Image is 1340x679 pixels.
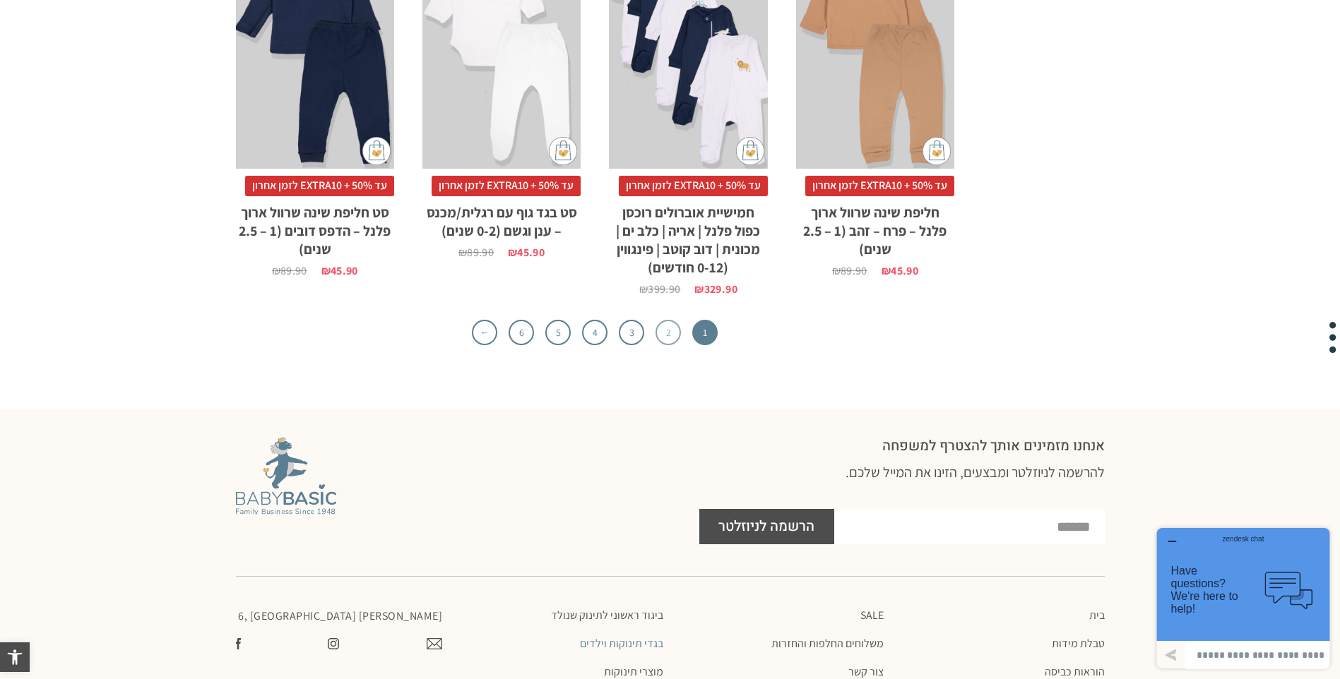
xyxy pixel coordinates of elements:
bdi: 45.90 [882,263,918,278]
a: בגדי תינוקות וילדים [456,637,663,651]
iframe: פותח יישומון שאפשר לשוחח בו בצ'אט עם אחד הנציגים שלנו [1151,522,1335,674]
span: ₪ [639,282,648,296]
span: ₪ [321,263,331,278]
h2: סט בגד גוף עם רגלית/מכנס – ענן וגשם (0-2 שנים) [422,196,581,240]
a: צור קשר [677,665,884,679]
a: טבלת מידות [898,637,1105,651]
a: 2 [656,320,681,345]
img: צרו קשר עם בייבי בייסיק במייל [427,638,442,649]
a: SALE [677,608,884,623]
bdi: 89.90 [832,263,867,278]
bdi: 329.90 [694,282,737,296]
span: ₪ [832,263,841,278]
img: cat-mini-atc.png [362,137,391,165]
span: ₪ [694,282,704,296]
p: [PERSON_NAME] 6, [GEOGRAPHIC_DATA] [236,608,443,624]
h2: אנחנו מזמינים אותך להצטרף למשפחה [699,437,1105,455]
a: 3 [619,320,644,345]
a: ביגוד ראשוני לתינוק שנולד [456,608,663,623]
span: עד 50% + EXTRA10 לזמן אחרון [805,176,954,196]
img: cat-mini-atc.png [923,137,951,165]
span: ₪ [882,263,891,278]
h2: חמישיית אוברולים רוכסן כפול פלנל | אריה | כלב ים | מכונית | דוב קוטב | פינגווין (0-12 חודשים) [609,196,767,277]
h2: חליפת שינה שרוול ארוך פלנל – פרח – זהב (1 – 2.5 שנים) [796,196,954,258]
span: עד 50% + EXTRA10 לזמן אחרון [619,176,768,196]
span: ₪ [508,245,517,260]
a: ← [472,320,497,345]
a: 5 [545,320,571,345]
img: עשו לנו לייק בפייסבוק [236,638,241,649]
span: עד 50% + EXTRA10 לזמן אחרון [245,176,394,196]
button: הרשמה לניוזלטר [699,509,834,544]
bdi: 89.90 [458,245,494,260]
span: עד 50% + EXTRA10 לזמן אחרון [432,176,581,196]
a: 4 [582,320,607,345]
a: מוצרי תינוקות [456,665,663,679]
a: הוראות כביסה [898,665,1105,679]
img: צפו בעמוד שלנו באינסטגרם [328,638,339,649]
span: ₪ [458,245,467,260]
bdi: 45.90 [321,263,358,278]
bdi: 89.90 [272,263,307,278]
bdi: 399.90 [639,282,680,296]
a: בית [898,608,1105,623]
span: הרשמה לניוזלטר [718,509,814,544]
nav: עימוד מוצר [236,320,954,345]
img: Baby Basic מבית אריה בגדים לתינוקות [236,437,336,515]
img: cat-mini-atc.png [549,137,577,165]
img: cat-mini-atc.png [736,137,764,165]
h3: להרשמה לניוזלטר ומבצעים, הזינו את המייל שלכם. [699,462,1105,502]
span: 1 [692,320,718,345]
a: 6 [509,320,534,345]
bdi: 45.90 [508,245,545,260]
h2: סט חליפת שינה שרוול ארוך פלנל – הדפס דובים (1 – 2.5 שנים) [236,196,394,258]
a: משלוחים החלפות והחזרות [677,637,884,651]
span: ₪ [272,263,280,278]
